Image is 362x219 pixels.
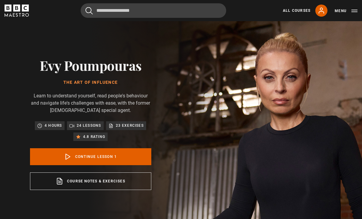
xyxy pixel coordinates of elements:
p: 4 hours [45,123,62,129]
input: Search [81,3,226,18]
h1: The Art of Influence [30,80,151,85]
p: 4.8 rating [83,134,105,140]
h2: Evy Poumpouras [30,57,151,73]
a: Continue lesson 1 [30,148,151,165]
svg: BBC Maestro [5,5,29,17]
a: Course notes & exercises [30,172,151,190]
button: Toggle navigation [335,8,357,14]
button: Submit the search query [85,7,93,15]
a: All Courses [283,8,310,13]
p: 23 exercises [116,123,144,129]
p: Learn to understand yourself, read people's behaviour and navigate life's challenges with ease, w... [30,92,151,114]
p: 24 lessons [77,123,101,129]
